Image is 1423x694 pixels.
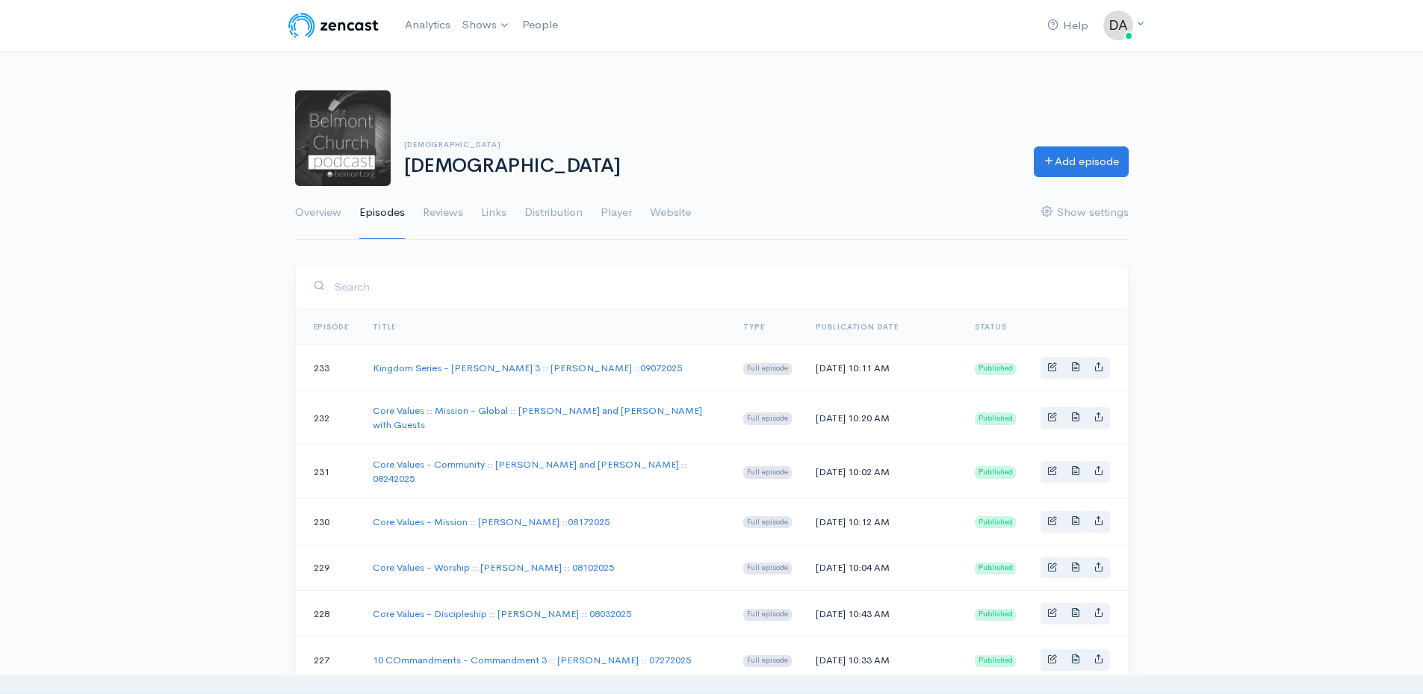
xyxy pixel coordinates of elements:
td: [DATE] 10:20 AM [804,391,963,444]
a: Show settings [1041,186,1129,240]
span: Published [975,609,1017,621]
a: People [516,9,564,41]
a: Publication date [816,322,899,332]
span: Published [975,516,1017,528]
td: [DATE] 10:12 AM [804,498,963,545]
span: Full episode [743,516,792,528]
div: Basic example [1041,357,1110,379]
a: Kingdom Series - [PERSON_NAME] 3 :: [PERSON_NAME] ::09072025 [373,362,682,374]
a: Links [481,186,506,240]
span: Full episode [743,412,792,424]
td: 232 [296,391,362,444]
span: Published [975,412,1017,424]
a: Title [373,322,396,332]
td: 228 [296,591,362,637]
a: Core Values - Community :: [PERSON_NAME] and [PERSON_NAME] :: 08242025 [373,458,687,486]
td: [DATE] 10:11 AM [804,345,963,391]
a: Reviews [423,186,463,240]
div: Basic example [1041,511,1110,533]
a: Core Values - Discipleship :: [PERSON_NAME] :: 08032025 [373,607,631,620]
span: Published [975,655,1017,667]
span: Full episode [743,466,792,478]
td: [DATE] 10:04 AM [804,545,963,591]
td: 230 [296,498,362,545]
div: Basic example [1041,557,1110,579]
td: 227 [296,637,362,684]
a: Episodes [359,186,405,240]
img: ... [1103,10,1133,40]
span: Status [975,322,1007,332]
a: Distribution [524,186,583,240]
a: Analytics [399,9,456,41]
span: Full episode [743,609,792,621]
div: Basic example [1041,461,1110,483]
img: ZenCast Logo [286,10,381,40]
td: 229 [296,545,362,591]
span: Published [975,563,1017,574]
a: 10 COmmandments - Commandment 3 :: [PERSON_NAME] :: 07272025 [373,654,691,666]
a: Player [601,186,632,240]
a: Type [743,322,764,332]
span: Published [975,466,1017,478]
span: Published [975,363,1017,375]
td: 231 [296,444,362,498]
a: Core Values - Worship :: [PERSON_NAME] :: 08102025 [373,561,614,574]
div: Basic example [1041,649,1110,671]
td: [DATE] 10:33 AM [804,637,963,684]
input: Search [334,271,1110,302]
h6: [DEMOGRAPHIC_DATA] [404,140,1016,149]
div: Basic example [1041,603,1110,625]
a: Core Values :: Mission - Global :: [PERSON_NAME] and [PERSON_NAME] with Guests [373,404,702,432]
span: Full episode [743,563,792,574]
a: Help [1041,10,1094,42]
span: Full episode [743,655,792,667]
a: Add episode [1034,146,1129,177]
a: Overview [295,186,341,240]
span: Full episode [743,363,792,375]
td: [DATE] 10:02 AM [804,444,963,498]
a: Shows [456,9,516,42]
a: Episode [314,322,350,332]
a: Website [650,186,691,240]
div: Basic example [1041,407,1110,429]
a: Core Values - Mission :: [PERSON_NAME] ::08172025 [373,515,610,528]
td: 233 [296,345,362,391]
td: [DATE] 10:43 AM [804,591,963,637]
h1: [DEMOGRAPHIC_DATA] [404,155,1016,177]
